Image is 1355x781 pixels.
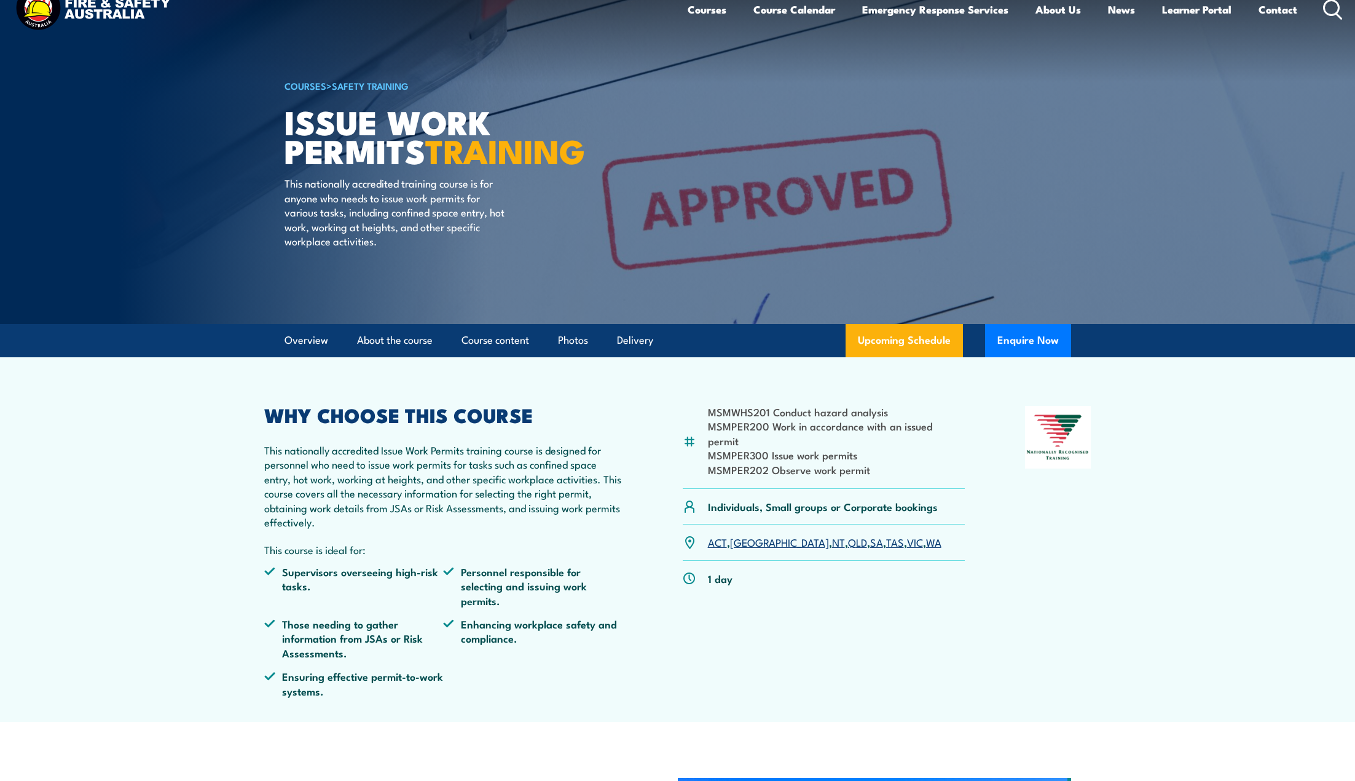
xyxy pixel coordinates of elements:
[870,534,883,549] a: SA
[708,462,965,477] li: MSMPER202 Observe work permit
[357,324,433,357] a: About the course
[461,324,529,357] a: Course content
[264,542,623,557] p: This course is ideal for:
[332,79,409,92] a: Safety Training
[708,405,965,419] li: MSMWHS201 Conduct hazard analysis
[886,534,904,549] a: TAS
[708,448,965,462] li: MSMPER300 Issue work permits
[846,324,963,357] a: Upcoming Schedule
[708,419,965,448] li: MSMPER200 Work in accordance with an issued permit
[443,617,623,660] li: Enhancing workplace safety and compliance.
[443,565,623,608] li: Personnel responsible for selecting and issuing work permits.
[264,565,444,608] li: Supervisors overseeing high-risk tasks.
[708,535,941,549] p: , , , , , , ,
[708,534,727,549] a: ACT
[285,176,509,248] p: This nationally accredited training course is for anyone who needs to issue work permits for vari...
[285,324,328,357] a: Overview
[708,571,732,585] p: 1 day
[708,499,938,513] p: Individuals, Small groups or Corporate bookings
[926,534,941,549] a: WA
[264,443,623,529] p: This nationally accredited Issue Work Permits training course is designed for personnel who need ...
[285,79,326,92] a: COURSES
[617,324,653,357] a: Delivery
[425,124,585,175] strong: TRAINING
[285,107,588,164] h1: Issue Work Permits
[264,406,623,423] h2: WHY CHOOSE THIS COURSE
[730,534,829,549] a: [GEOGRAPHIC_DATA]
[558,324,588,357] a: Photos
[1025,406,1091,469] img: Nationally Recognised Training logo.
[985,324,1071,357] button: Enquire Now
[832,534,845,549] a: NT
[264,617,444,660] li: Those needing to gather information from JSAs or Risk Assessments.
[264,669,444,698] li: Ensuring effective permit-to-work systems.
[907,534,923,549] a: VIC
[848,534,867,549] a: QLD
[285,78,588,93] h6: >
